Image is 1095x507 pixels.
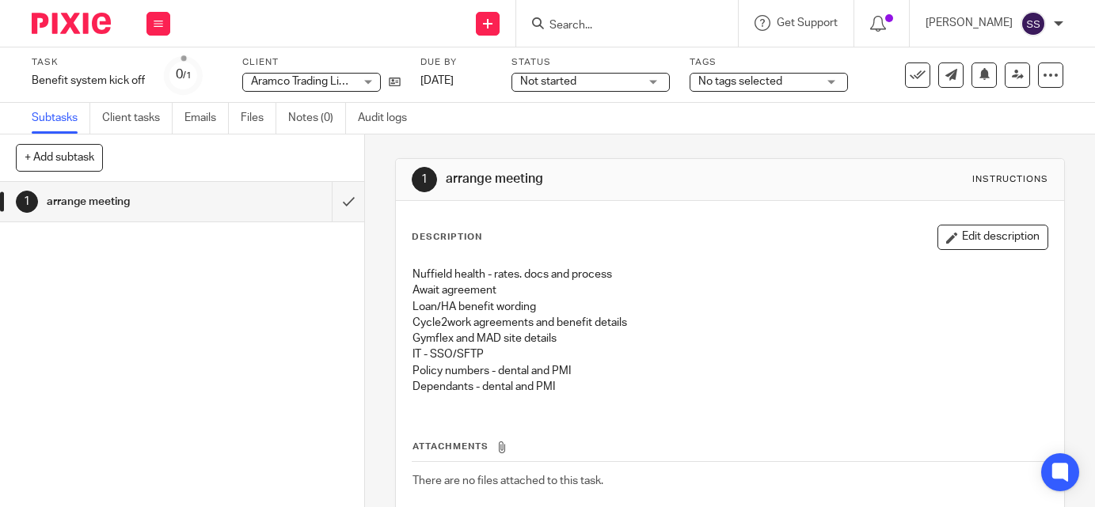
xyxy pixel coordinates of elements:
p: IT - SSO/SFTP [413,346,1047,362]
label: Task [32,56,145,69]
p: Gymflex and MAD site details [413,331,1047,346]
p: Loan/HA benefit wording [413,299,1047,315]
span: [DATE] [420,75,454,86]
span: There are no files attached to this task. [413,475,603,486]
label: Status [511,56,670,69]
p: [PERSON_NAME] [926,15,1013,31]
label: Tags [690,56,848,69]
p: Nuffield health - rates. docs and process [413,267,1047,282]
div: 0 [176,66,192,84]
span: Attachments [413,442,489,451]
button: Edit description [937,225,1048,250]
h1: arrange meeting [47,190,226,214]
a: Audit logs [358,103,419,134]
small: /1 [183,71,192,80]
img: Pixie [32,13,111,34]
span: No tags selected [698,76,782,87]
p: Await agreement [413,282,1047,298]
a: Emails [184,103,229,134]
a: Notes (0) [288,103,346,134]
div: 1 [16,191,38,213]
span: Aramco Trading Limited [251,76,367,87]
div: 1 [412,167,437,192]
span: Not started [520,76,576,87]
p: Description [412,231,482,244]
input: Search [548,19,690,33]
p: Policy numbers - dental and PMI [413,363,1047,379]
h1: arrange meeting [446,171,764,187]
p: Cycle2work agreements and benefit details [413,315,1047,331]
div: Instructions [972,173,1048,186]
a: Subtasks [32,103,90,134]
span: Get Support [777,17,838,28]
a: Client tasks [102,103,173,134]
label: Due by [420,56,492,69]
p: Dependants - dental and PMI [413,379,1047,395]
button: + Add subtask [16,144,103,171]
label: Client [242,56,401,69]
a: Files [241,103,276,134]
img: svg%3E [1021,11,1046,36]
div: Benefit system kick off [32,73,145,89]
